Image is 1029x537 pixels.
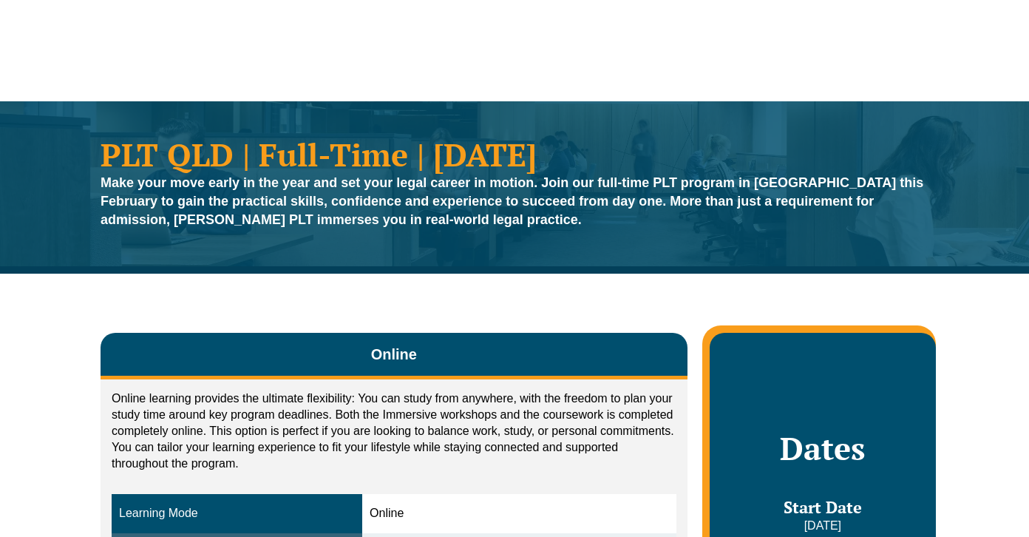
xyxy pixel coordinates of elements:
h2: Dates [724,430,921,467]
h1: PLT QLD | Full-Time | [DATE] [101,138,928,170]
span: Start Date [784,496,862,518]
p: [DATE] [724,518,921,534]
div: Online [370,505,669,522]
span: Online [371,344,417,365]
strong: Make your move early in the year and set your legal career in motion. Join our full-time PLT prog... [101,175,923,227]
p: Online learning provides the ultimate flexibility: You can study from anywhere, with the freedom ... [112,391,676,472]
div: Learning Mode [119,505,355,522]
